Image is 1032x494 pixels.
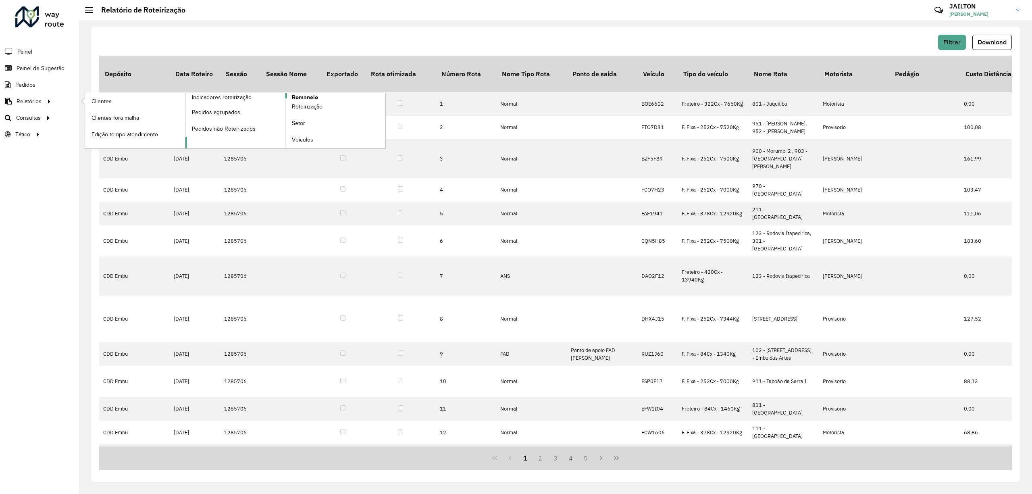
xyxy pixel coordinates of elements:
[748,342,819,366] td: 102 - [STREET_ADDRESS] - Embu das Artes
[99,444,170,467] td: CDD Embu
[436,342,496,366] td: 9
[292,119,305,127] span: Setor
[748,202,819,225] td: 211 - [GEOGRAPHIC_DATA]
[170,397,220,421] td: [DATE]
[99,178,170,202] td: CDD Embu
[170,56,220,92] th: Data Roteiro
[220,444,260,467] td: 1285706
[748,256,819,296] td: 123 - Rodovia Itapecirica
[678,202,748,225] td: F. Fixa - 378Cx - 12920Kg
[593,450,609,466] button: Next Page
[960,342,1030,366] td: 0,00
[637,342,678,366] td: RUZ1J60
[436,421,496,444] td: 12
[960,256,1030,296] td: 0,00
[496,116,567,139] td: Normal
[220,202,260,225] td: 1285706
[220,56,260,92] th: Sessão
[170,92,220,115] td: [DATE]
[496,56,567,92] th: Nome Tipo Rota
[99,296,170,342] td: CDD Embu
[960,296,1030,342] td: 127,52
[496,139,567,178] td: Normal
[365,56,436,92] th: Rota otimizada
[819,202,889,225] td: Motorista
[637,92,678,115] td: BOE6602
[678,256,748,296] td: Freteiro - 420Cx - 13940Kg
[637,139,678,178] td: BZF5F89
[220,92,260,115] td: 1285706
[819,366,889,397] td: Provisorio
[960,397,1030,421] td: 0,00
[678,342,748,366] td: F. Fixa - 84Cx - 1340Kg
[192,93,252,102] span: Indicadores roteirização
[748,397,819,421] td: 811 - [GEOGRAPHIC_DATA]
[637,296,678,342] td: DHX4J15
[192,108,240,117] span: Pedidos agrupados
[170,296,220,342] td: [DATE]
[748,92,819,115] td: 801 - Juquitiba
[85,126,185,142] a: Edição tempo atendimento
[99,202,170,225] td: CDD Embu
[819,139,889,178] td: [PERSON_NAME]
[436,397,496,421] td: 11
[99,397,170,421] td: CDD Embu
[960,366,1030,397] td: 88,13
[436,202,496,225] td: 5
[170,342,220,366] td: [DATE]
[436,366,496,397] td: 10
[170,256,220,296] td: [DATE]
[99,366,170,397] td: CDD Embu
[819,397,889,421] td: Provisorio
[972,35,1012,50] button: Download
[170,421,220,444] td: [DATE]
[496,397,567,421] td: Normal
[436,296,496,342] td: 8
[85,93,185,109] a: Clientes
[678,296,748,342] td: F. Fixa - 252Cx - 7344Kg
[748,56,819,92] th: Nome Rota
[563,450,578,466] button: 4
[285,99,385,115] a: Roteirização
[170,225,220,257] td: [DATE]
[185,104,285,120] a: Pedidos agrupados
[99,256,170,296] td: CDD Embu
[748,116,819,139] td: 951 - [PERSON_NAME], 952 - [PERSON_NAME]
[15,81,35,89] span: Pedidos
[748,178,819,202] td: 970 - [GEOGRAPHIC_DATA]
[960,225,1030,257] td: 183,60
[496,178,567,202] td: Normal
[220,397,260,421] td: 1285706
[960,139,1030,178] td: 161,99
[567,342,637,366] td: Ponto de apoio FAD [PERSON_NAME]
[889,56,960,92] th: Pedágio
[609,450,624,466] button: Last Page
[819,116,889,139] td: Provisorio
[678,397,748,421] td: Freteiro - 84Cx - 1460Kg
[960,202,1030,225] td: 111,06
[220,225,260,257] td: 1285706
[678,92,748,115] td: Freteiro - 322Cx - 7660Kg
[637,256,678,296] td: DAO2F12
[637,225,678,257] td: CQN5H85
[748,296,819,342] td: [STREET_ADDRESS]
[960,56,1030,92] th: Custo Distância
[930,2,947,19] a: Contato Rápido
[978,39,1007,46] span: Download
[436,116,496,139] td: 2
[496,342,567,366] td: FAD
[748,421,819,444] td: 111 - [GEOGRAPHIC_DATA]
[678,178,748,202] td: F. Fixa - 252Cx - 7000Kg
[637,397,678,421] td: EFW1I04
[637,116,678,139] td: FTO7D31
[220,256,260,296] td: 1285706
[220,342,260,366] td: 1285706
[185,121,285,137] a: Pedidos não Roteirizados
[938,35,966,50] button: Filtrar
[17,48,32,56] span: Painel
[16,114,41,122] span: Consultas
[99,342,170,366] td: CDD Embu
[321,56,365,92] th: Exportado
[819,296,889,342] td: Provisorio
[99,92,170,115] td: CDD Embu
